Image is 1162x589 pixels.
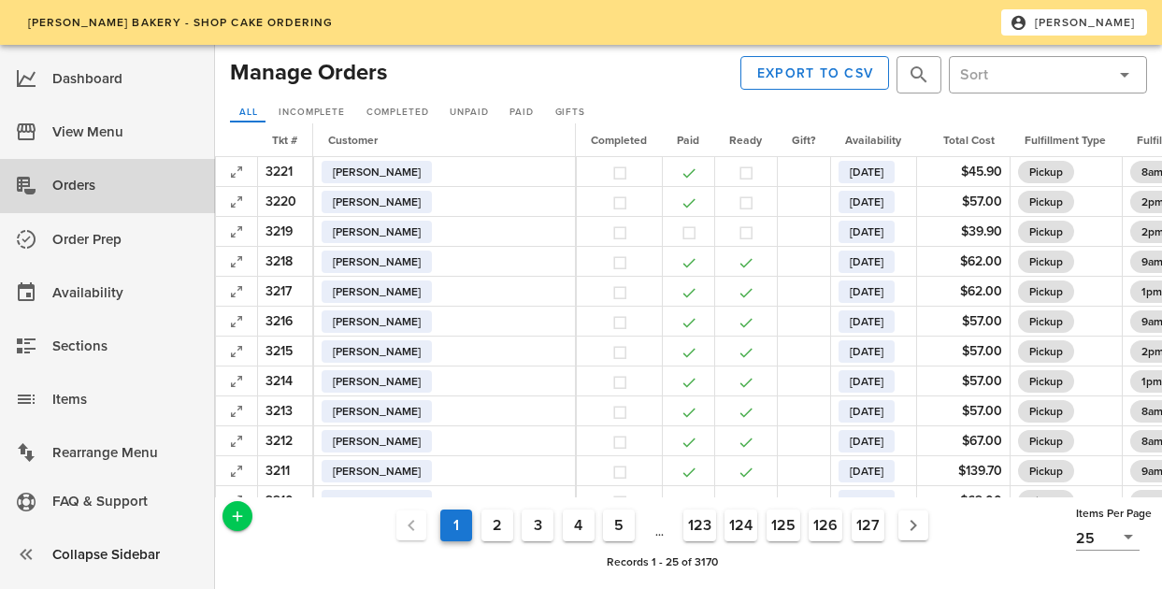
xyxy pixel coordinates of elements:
[252,550,1072,574] div: Records 1 - 25 of 3170
[333,161,421,183] span: [PERSON_NAME]
[916,337,1010,366] td: $57.00
[852,510,884,541] button: Goto Page 127
[724,510,757,541] button: Goto Page 124
[677,134,699,147] span: Paid
[52,486,200,517] div: FAQ & Support
[449,107,488,118] span: Unpaid
[440,510,472,541] button: Current Page, Page 1
[230,104,265,122] a: All
[223,279,250,305] button: Expand Record
[916,277,1010,307] td: $62.00
[576,123,662,157] th: Completed
[257,157,313,187] td: 3221
[845,134,901,147] span: Availability
[850,370,883,393] span: [DATE]
[333,280,421,303] span: [PERSON_NAME]
[1141,280,1162,303] span: 1pm
[714,123,777,157] th: Ready
[850,490,883,512] span: [DATE]
[509,107,533,118] span: Paid
[916,366,1010,396] td: $57.00
[850,221,883,243] span: [DATE]
[1010,123,1122,157] th: Fulfillment Type
[257,187,313,217] td: 3220
[1029,370,1063,393] span: Pickup
[740,56,890,90] button: Export to CSV
[1029,340,1063,363] span: Pickup
[850,280,883,303] span: [DATE]
[1029,280,1063,303] span: Pickup
[916,307,1010,337] td: $57.00
[52,64,200,94] div: Dashboard
[554,107,585,118] span: Gifts
[52,278,200,309] div: Availability
[257,277,313,307] td: 3217
[357,104,438,122] a: Completed
[223,219,250,245] button: Expand Record
[1001,9,1147,36] button: [PERSON_NAME]
[767,510,800,541] button: Goto Page 125
[1029,310,1063,333] span: Pickup
[481,510,513,541] button: Goto Page 2
[222,501,252,531] button: Add a New Record
[257,426,313,456] td: 3212
[333,221,421,243] span: [PERSON_NAME]
[257,456,313,486] td: 3211
[960,60,1106,90] input: Sort
[777,123,830,157] th: Gift?
[850,310,883,333] span: [DATE]
[269,104,353,122] a: Incomplete
[1029,191,1063,213] span: Pickup
[756,65,874,81] span: Export to CSV
[366,107,429,118] span: Completed
[1076,530,1095,547] div: 25
[644,510,674,540] span: ...
[223,488,250,514] button: Expand Record
[257,396,313,426] td: 3213
[850,161,883,183] span: [DATE]
[1025,134,1106,147] span: Fulfillment Type
[15,9,345,36] a: [PERSON_NAME] Bakery - Shop Cake Ordering
[1076,507,1152,520] span: Items Per Page
[916,187,1010,217] td: $57.00
[591,134,647,147] span: Completed
[1029,221,1063,243] span: Pickup
[223,189,250,215] button: Expand Record
[230,56,387,90] h2: Manage Orders
[1029,430,1063,453] span: Pickup
[328,134,378,147] span: Customer
[257,123,313,157] th: Tkt #
[916,396,1010,426] td: $57.00
[313,123,576,157] th: Customer
[257,337,313,366] td: 3215
[441,104,497,122] a: Unpaid
[223,428,250,454] button: Expand Record
[333,370,421,393] span: [PERSON_NAME]
[333,310,421,333] span: [PERSON_NAME]
[546,104,594,122] a: Gifts
[522,510,553,541] button: Goto Page 3
[916,217,1010,247] td: $39.90
[1029,400,1063,423] span: Pickup
[333,340,421,363] span: [PERSON_NAME]
[278,107,345,118] span: Incomplete
[257,217,313,247] td: 3219
[333,251,421,273] span: [PERSON_NAME]
[223,159,250,185] button: Expand Record
[850,251,883,273] span: [DATE]
[333,490,421,512] span: [PERSON_NAME]
[563,510,595,541] button: Goto Page 4
[52,539,200,570] div: Collapse Sidebar
[943,134,995,147] span: Total Cost
[1076,525,1140,550] div: 25
[257,247,313,277] td: 3218
[333,430,421,453] span: [PERSON_NAME]
[256,505,1069,546] nav: Pagination Navigation
[272,134,297,147] span: Tkt #
[850,400,883,423] span: [DATE]
[1029,460,1063,482] span: Pickup
[916,157,1010,187] td: $45.90
[333,191,421,213] span: [PERSON_NAME]
[916,486,1010,516] td: $62.00
[850,460,883,482] span: [DATE]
